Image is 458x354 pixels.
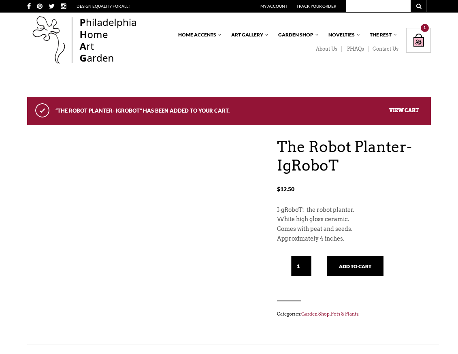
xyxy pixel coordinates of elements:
a: Art Gallery [227,28,269,42]
div: 1 [421,24,429,32]
a: Pots & Plants [331,311,358,317]
a: My Account [260,4,288,9]
bdi: 12.50 [277,186,294,192]
a: View cart [389,107,419,113]
p: White high gloss ceramic. [277,215,431,224]
a: PHAQs [342,46,369,52]
a: Home Accents [174,28,222,42]
a: Garden Shop [274,28,320,42]
a: Novelties [324,28,361,42]
a: Track Your Order [296,4,336,9]
button: Add to cart [327,256,383,276]
a: About Us [311,46,342,52]
span: $ [277,186,280,192]
input: Qty [291,256,311,276]
h1: The Robot Planter- IgRoboT [277,137,431,175]
p: Approximately 4 inches. [277,234,431,244]
p: I-gRoboT: the robot planter. [277,205,431,215]
p: Comes with peat and seeds. [277,224,431,234]
a: Garden Shop [301,311,330,317]
span: Categories: , . [277,309,431,318]
div: “The Robot Planter- IgRoboT” has been added to your cart. [27,97,431,125]
a: Contact Us [369,46,398,52]
a: The Rest [366,28,398,42]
